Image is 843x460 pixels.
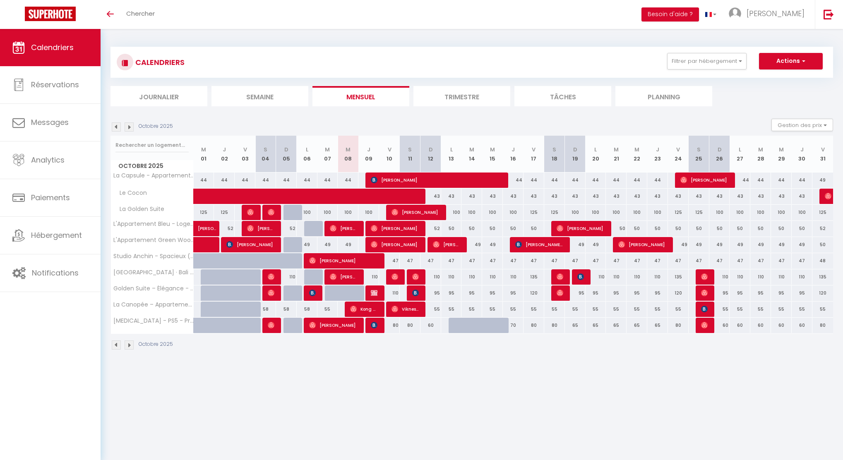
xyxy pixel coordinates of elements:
[750,172,771,188] div: 44
[115,138,189,153] input: Rechercher un logement...
[709,205,730,220] div: 100
[461,237,482,252] div: 49
[668,136,689,172] th: 24
[730,269,750,285] div: 110
[297,302,317,317] div: 58
[503,253,524,268] div: 47
[112,269,195,276] span: [GEOGRAPHIC_DATA] · Bali Lodge – Evasion balinaise - Jaccuzzi & Sauna
[573,146,577,153] abbr: D
[557,269,564,285] span: [PERSON_NAME]
[223,146,226,153] abbr: J
[792,172,812,188] div: 44
[544,189,565,204] div: 43
[268,317,275,333] span: [PERSON_NAME]
[759,53,823,69] button: Actions
[800,146,804,153] abbr: J
[750,237,771,252] div: 49
[594,146,597,153] abbr: L
[668,269,689,285] div: 135
[565,237,586,252] div: 49
[441,189,462,204] div: 43
[284,146,288,153] abbr: D
[730,205,750,220] div: 100
[627,269,647,285] div: 110
[112,189,149,198] span: Le Cocon
[110,86,207,106] li: Journalier
[689,136,709,172] th: 25
[750,285,771,301] div: 95
[338,172,358,188] div: 44
[243,146,247,153] abbr: V
[255,172,276,188] div: 44
[641,7,699,22] button: Besoin d'aide ?
[276,302,297,317] div: 58
[268,269,275,285] span: [PERSON_NAME]
[668,253,689,268] div: 47
[697,146,701,153] abbr: S
[276,269,297,285] div: 110
[194,172,214,188] div: 44
[730,172,750,188] div: 44
[441,302,462,317] div: 55
[469,146,474,153] abbr: M
[194,205,214,220] div: 125
[792,221,812,236] div: 50
[309,317,358,333] span: [PERSON_NAME]
[358,136,379,172] th: 09
[524,205,544,220] div: 125
[371,172,502,188] span: [PERSON_NAME]
[482,253,503,268] div: 47
[771,119,833,131] button: Gestion des prix
[441,221,462,236] div: 50
[461,302,482,317] div: 55
[25,7,76,21] img: Super Booking
[482,302,503,317] div: 55
[297,205,317,220] div: 100
[126,9,155,18] span: Chercher
[461,221,482,236] div: 50
[450,146,453,153] abbr: L
[771,237,792,252] div: 49
[420,136,441,172] th: 12
[330,220,358,236] span: [PERSON_NAME]
[565,285,586,301] div: 95
[771,221,792,236] div: 50
[112,285,195,292] span: Golden Suite – Élégance - Jacuzzi balnéo privé
[330,269,358,285] span: [PERSON_NAME]
[297,136,317,172] th: 06
[112,221,195,227] span: L'Appartement Bleu - Logement cosy - Cœur de ville
[771,189,792,204] div: 43
[750,189,771,204] div: 43
[792,269,812,285] div: 110
[647,269,668,285] div: 110
[779,146,784,153] abbr: M
[668,237,689,252] div: 49
[709,237,730,252] div: 49
[606,189,627,204] div: 43
[586,136,606,172] th: 20
[420,302,441,317] div: 55
[821,146,825,153] abbr: V
[647,221,668,236] div: 50
[586,269,606,285] div: 110
[668,189,689,204] div: 43
[198,216,217,232] span: [PERSON_NAME]
[557,220,605,236] span: [PERSON_NAME]
[255,136,276,172] th: 04
[606,253,627,268] div: 47
[792,285,812,301] div: 95
[689,189,709,204] div: 43
[306,146,308,153] abbr: L
[812,237,833,252] div: 50
[709,285,730,301] div: 95
[379,136,400,172] th: 10
[730,285,750,301] div: 95
[771,136,792,172] th: 29
[379,285,400,301] div: 110
[420,253,441,268] div: 47
[730,237,750,252] div: 49
[627,189,647,204] div: 43
[709,136,730,172] th: 26
[412,269,419,285] span: [PERSON_NAME]
[391,269,399,285] span: [PERSON_NAME]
